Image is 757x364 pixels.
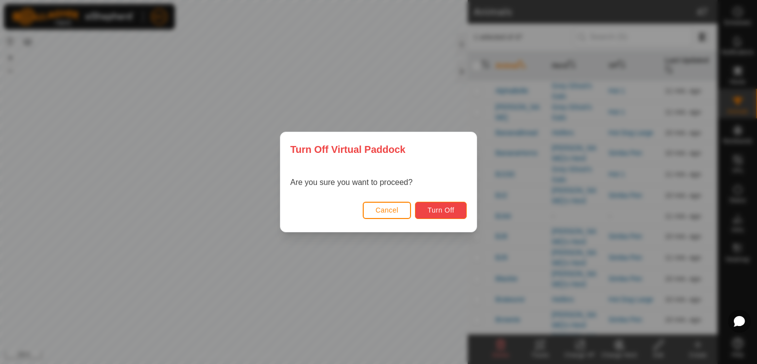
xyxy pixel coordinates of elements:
p: Are you sure you want to proceed? [290,177,413,188]
span: Turn Off Virtual Paddock [290,142,406,157]
button: Cancel [363,202,412,219]
button: Turn Off [415,202,467,219]
span: Cancel [376,206,399,214]
span: Turn Off [427,206,454,214]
